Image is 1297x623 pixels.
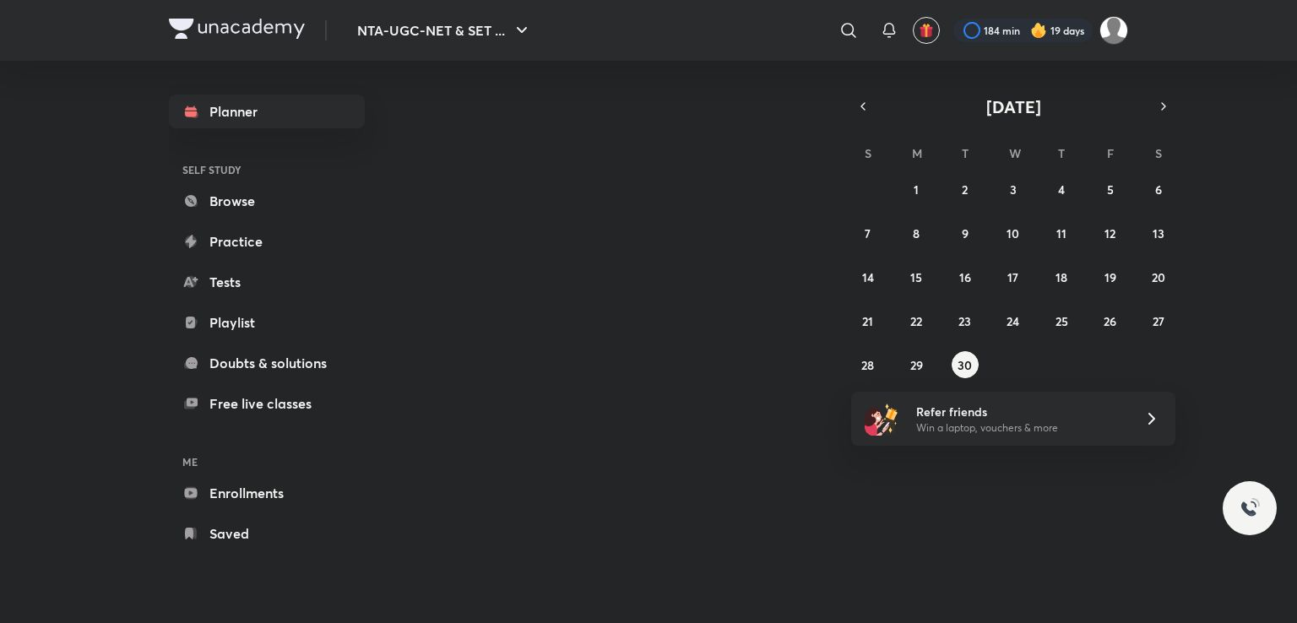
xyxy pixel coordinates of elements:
button: September 22, 2025 [903,307,930,334]
button: [DATE] [875,95,1152,118]
abbr: September 20, 2025 [1152,269,1165,285]
abbr: September 3, 2025 [1010,181,1017,198]
button: September 29, 2025 [903,351,930,378]
span: [DATE] [986,95,1041,118]
a: Doubts & solutions [169,346,365,380]
a: Planner [169,95,365,128]
button: September 11, 2025 [1048,219,1075,246]
abbr: September 6, 2025 [1155,181,1162,198]
img: streak [1030,22,1047,39]
img: Company Logo [169,19,305,39]
abbr: September 15, 2025 [910,269,922,285]
a: Tests [169,265,365,299]
abbr: September 4, 2025 [1058,181,1065,198]
p: Win a laptop, vouchers & more [916,420,1124,436]
button: NTA-UGC-NET & SET ... [347,14,542,47]
button: September 14, 2025 [855,263,882,290]
button: September 19, 2025 [1097,263,1124,290]
button: September 18, 2025 [1048,263,1075,290]
button: September 7, 2025 [855,219,882,246]
button: September 16, 2025 [952,263,979,290]
img: Atia khan [1099,16,1128,45]
abbr: Sunday [865,145,871,161]
a: Playlist [169,306,365,339]
button: September 8, 2025 [903,219,930,246]
button: September 25, 2025 [1048,307,1075,334]
button: September 17, 2025 [1000,263,1027,290]
abbr: September 18, 2025 [1056,269,1067,285]
a: Enrollments [169,476,365,510]
abbr: September 7, 2025 [865,225,871,241]
abbr: Saturday [1155,145,1162,161]
button: September 12, 2025 [1097,219,1124,246]
img: ttu [1240,498,1260,518]
button: September 24, 2025 [1000,307,1027,334]
abbr: September 21, 2025 [862,313,873,329]
abbr: Monday [912,145,922,161]
abbr: September 16, 2025 [959,269,971,285]
abbr: Friday [1107,145,1114,161]
abbr: September 25, 2025 [1056,313,1068,329]
button: September 2, 2025 [952,176,979,203]
abbr: September 26, 2025 [1104,313,1116,329]
button: September 1, 2025 [903,176,930,203]
abbr: September 22, 2025 [910,313,922,329]
abbr: September 30, 2025 [958,357,972,373]
button: September 6, 2025 [1145,176,1172,203]
abbr: September 5, 2025 [1107,181,1114,198]
a: Saved [169,517,365,550]
button: September 9, 2025 [952,219,979,246]
h6: Refer friends [916,403,1124,420]
button: September 23, 2025 [952,307,979,334]
abbr: September 8, 2025 [913,225,920,241]
abbr: September 19, 2025 [1104,269,1116,285]
abbr: September 12, 2025 [1104,225,1115,241]
abbr: Tuesday [962,145,969,161]
abbr: September 9, 2025 [962,225,969,241]
abbr: September 13, 2025 [1153,225,1164,241]
abbr: Thursday [1058,145,1065,161]
img: referral [865,402,898,436]
h6: SELF STUDY [169,155,365,184]
button: September 10, 2025 [1000,219,1027,246]
button: September 13, 2025 [1145,219,1172,246]
abbr: September 28, 2025 [861,357,874,373]
button: September 15, 2025 [903,263,930,290]
abbr: September 1, 2025 [914,181,919,198]
abbr: September 14, 2025 [862,269,874,285]
a: Browse [169,184,365,218]
abbr: September 27, 2025 [1153,313,1164,329]
a: Free live classes [169,387,365,420]
a: Company Logo [169,19,305,43]
abbr: September 2, 2025 [962,181,968,198]
button: September 5, 2025 [1097,176,1124,203]
h6: ME [169,447,365,476]
a: Practice [169,225,365,258]
button: September 27, 2025 [1145,307,1172,334]
button: September 26, 2025 [1097,307,1124,334]
img: avatar [919,23,934,38]
abbr: September 17, 2025 [1007,269,1018,285]
button: September 4, 2025 [1048,176,1075,203]
button: September 20, 2025 [1145,263,1172,290]
button: September 30, 2025 [952,351,979,378]
abbr: Wednesday [1009,145,1021,161]
button: September 3, 2025 [1000,176,1027,203]
abbr: September 24, 2025 [1007,313,1019,329]
abbr: September 23, 2025 [958,313,971,329]
abbr: September 29, 2025 [910,357,923,373]
abbr: September 10, 2025 [1007,225,1019,241]
abbr: September 11, 2025 [1056,225,1066,241]
button: avatar [913,17,940,44]
button: September 28, 2025 [855,351,882,378]
button: September 21, 2025 [855,307,882,334]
